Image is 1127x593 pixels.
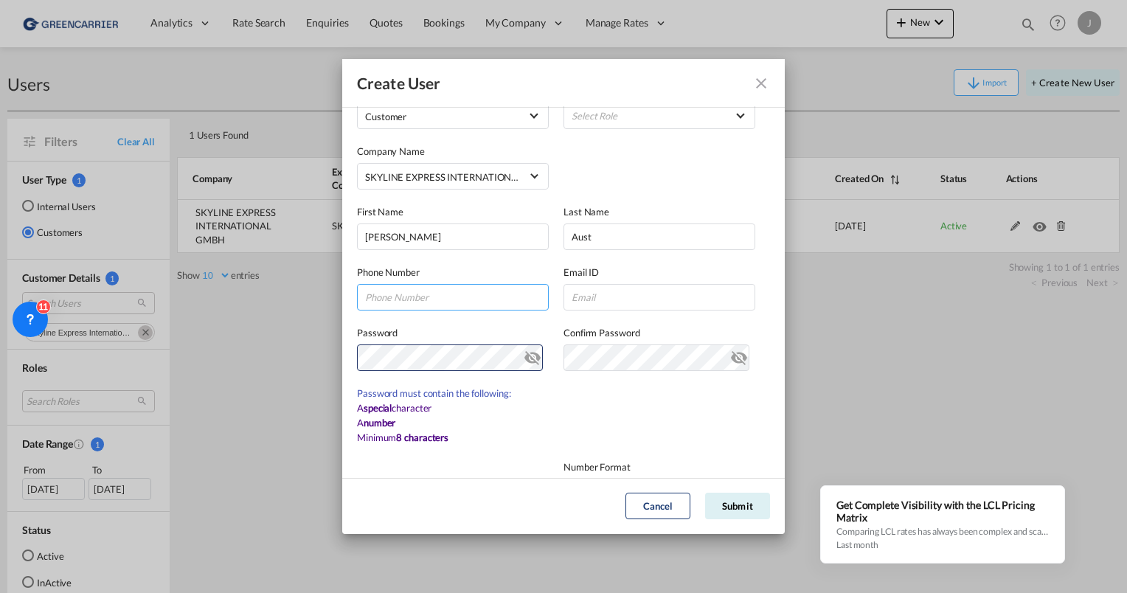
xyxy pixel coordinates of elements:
[563,460,755,474] label: Number Format
[730,346,748,364] md-icon: icon-eye-off
[357,400,549,415] div: A character
[357,144,549,159] label: Company Name
[752,74,770,92] md-icon: icon-close fg-AAA8AD
[705,493,770,519] button: Submit
[364,402,392,414] b: special
[357,415,549,430] div: A
[563,284,755,311] input: Email
[563,103,755,129] md-select: {{(ctrl.parent.createData.viewShipper && !ctrl.parent.createData.user_data.role_id) ? 'N/A' : 'Se...
[365,111,406,122] span: Customer
[563,223,755,250] input: Last name
[357,325,549,340] label: Password
[342,59,785,533] md-dialog: GeneralIntergration Details ...
[357,163,549,190] md-select: Company: SKYLINE EXPRESS INTERNATIONAL GMBH
[357,265,549,280] label: Phone Number
[357,223,549,250] input: First name
[563,474,755,489] span: Select your number display format
[563,204,755,219] label: Last Name
[625,493,690,519] button: Cancel
[365,171,555,183] div: SKYLINE EXPRESS INTERNATIONAL GMBH
[357,386,549,400] div: Password must contain the following:
[563,325,755,340] label: Confirm Password
[357,284,549,311] input: Phone Number
[357,103,549,129] md-select: company type of user: Customer
[357,430,549,445] div: Minimum
[524,346,541,364] md-icon: icon-eye-off
[357,204,549,219] label: First Name
[364,417,395,429] b: number
[746,69,776,98] button: icon-close fg-AAA8AD
[563,265,755,280] label: Email ID
[357,74,440,93] div: Create User
[396,431,448,443] b: 8 characters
